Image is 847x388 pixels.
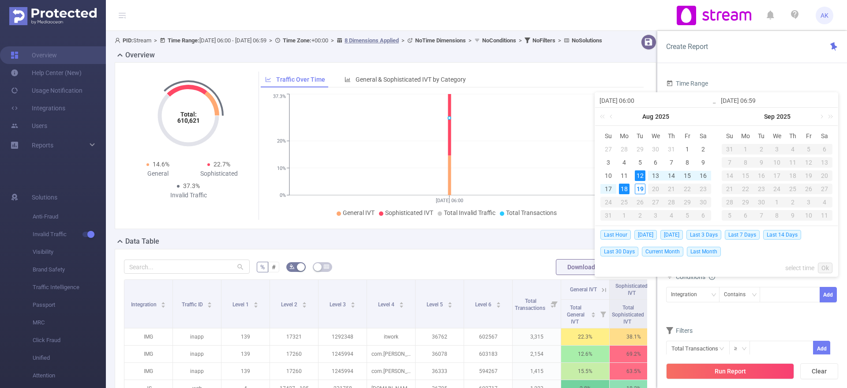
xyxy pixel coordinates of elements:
[695,184,711,194] div: 23
[619,170,630,181] div: 11
[698,170,708,181] div: 16
[695,132,711,140] span: Sa
[435,198,463,203] tspan: [DATE] 06:00
[695,143,711,156] td: August 2, 2025
[33,208,106,226] span: Anti-Fraud
[648,156,664,169] td: August 6, 2025
[722,156,738,169] td: September 7, 2025
[33,279,106,296] span: Traffic Intelligence
[722,197,738,207] div: 28
[817,184,832,194] div: 27
[753,156,769,169] td: September 9, 2025
[648,184,664,194] div: 20
[769,196,785,209] td: October 1, 2025
[817,143,832,156] td: September 6, 2025
[260,264,265,271] span: %
[654,108,670,125] a: 2025
[616,197,632,207] div: 25
[738,196,753,209] td: September 29, 2025
[738,209,753,222] td: October 6, 2025
[785,184,801,194] div: 25
[722,129,738,143] th: Sun
[616,156,632,169] td: August 4, 2025
[506,209,557,216] span: Total Transactions
[158,191,219,200] div: Invalid Traffic
[648,197,664,207] div: 27
[682,170,693,181] div: 15
[600,230,631,240] span: Last Hour
[801,197,817,207] div: 3
[742,346,747,352] i: icon: down
[115,38,123,43] i: icon: user
[738,157,753,168] div: 8
[698,157,708,168] div: 9
[115,37,602,44] span: Stream [DATE] 06:00 - [DATE] 06:59 +00:00
[615,283,648,296] span: Sophisticated IVT
[753,197,769,207] div: 30
[801,196,817,209] td: October 3, 2025
[801,144,817,154] div: 5
[399,37,407,44] span: >
[695,196,711,209] td: August 30, 2025
[385,209,433,216] span: Sophisticated IVT
[738,144,753,154] div: 1
[600,169,616,182] td: August 10, 2025
[679,209,695,222] td: September 5, 2025
[679,210,695,221] div: 5
[769,210,785,221] div: 8
[666,170,677,181] div: 14
[616,182,632,196] td: August 18, 2025
[619,157,630,168] div: 4
[266,37,275,44] span: >
[283,37,311,44] b: Time Zone:
[168,37,199,44] b: Time Range:
[632,197,648,207] div: 26
[666,80,708,87] span: Time Range
[785,260,814,276] a: select time
[650,144,661,154] div: 30
[682,157,693,168] div: 8
[343,209,375,216] span: General IVT
[695,129,711,143] th: Sat
[785,197,801,207] div: 2
[711,292,716,298] i: icon: down
[763,230,801,240] span: Last 14 Days
[785,182,801,196] td: September 25, 2025
[698,144,708,154] div: 2
[151,37,160,44] span: >
[817,157,832,168] div: 13
[722,157,738,168] div: 7
[415,37,466,44] b: No Time Dimensions
[722,182,738,196] td: September 21, 2025
[600,156,616,169] td: August 3, 2025
[570,286,597,293] span: General IVT
[632,210,648,221] div: 2
[776,108,791,125] a: 2025
[635,144,645,154] div: 29
[734,341,743,356] div: ≥
[663,156,679,169] td: August 7, 2025
[11,64,82,82] a: Help Center (New)
[671,287,703,302] div: Integration
[801,170,817,181] div: 19
[801,157,817,168] div: 12
[276,76,325,83] span: Traffic Over Time
[600,182,616,196] td: August 17, 2025
[769,143,785,156] td: September 3, 2025
[753,157,769,168] div: 9
[603,157,614,168] div: 3
[722,209,738,222] td: October 5, 2025
[785,209,801,222] td: October 9, 2025
[666,157,677,168] div: 7
[515,298,547,311] span: Total Transactions
[648,169,664,182] td: August 13, 2025
[753,144,769,154] div: 2
[663,196,679,209] td: August 28, 2025
[603,144,614,154] div: 27
[666,363,794,379] button: Run Report
[738,132,753,140] span: Mo
[33,331,106,349] span: Click Fraud
[769,197,785,207] div: 1
[817,210,832,221] div: 11
[600,210,616,221] div: 31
